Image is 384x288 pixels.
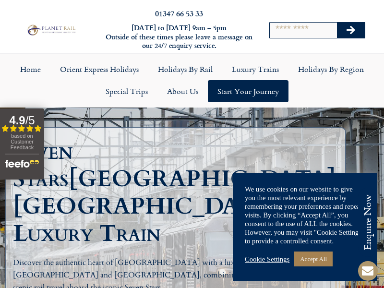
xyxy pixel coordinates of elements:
a: Home [11,58,50,80]
h1: Seven Stars [13,138,331,247]
a: Special Trips [96,80,157,102]
div: We use cookies on our website to give you the most relevant experience by remembering your prefer... [245,185,365,245]
nav: Menu [5,58,379,102]
a: Start your Journey [208,80,288,102]
a: Orient Express Holidays [50,58,148,80]
a: About Us [157,80,208,102]
img: Planet Rail Train Holidays Logo [25,24,77,36]
a: Holidays by Region [288,58,373,80]
span: [GEOGRAPHIC_DATA]: [69,163,343,194]
a: Cookie Settings [245,255,289,264]
a: Holidays by Rail [148,58,222,80]
span: [GEOGRAPHIC_DATA] [13,191,280,222]
a: Luxury Trains [222,58,288,80]
button: Search [337,23,365,38]
h6: [DATE] to [DATE] 9am – 5pm Outside of these times please leave a message on our 24/7 enquiry serv... [105,24,253,50]
a: 01347 66 53 33 [155,8,203,19]
span: by Luxury Train [13,191,305,249]
a: Accept All [294,252,333,266]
